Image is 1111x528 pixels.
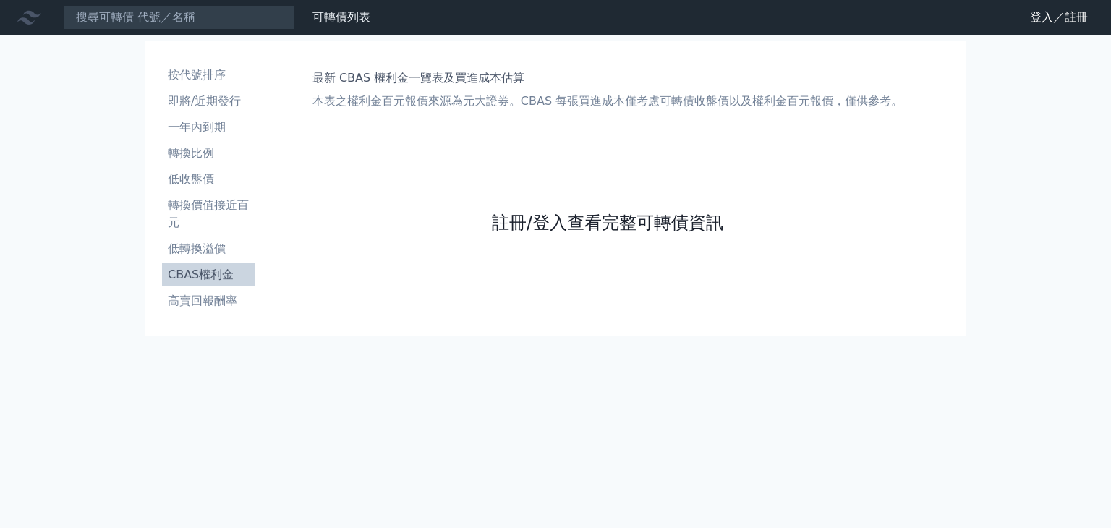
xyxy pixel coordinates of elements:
[162,289,255,312] a: 高賣回報酬率
[162,119,255,136] li: 一年內到期
[162,145,255,162] li: 轉換比例
[162,90,255,113] a: 即將/近期發行
[312,93,903,110] p: 本表之權利金百元報價來源為元大證券。CBAS 每張買進成本僅考慮可轉債收盤價以及權利金百元報價，僅供參考。
[162,266,255,284] li: CBAS權利金
[1018,6,1099,29] a: 登入／註冊
[162,142,255,165] a: 轉換比例
[162,263,255,286] a: CBAS權利金
[162,237,255,260] a: 低轉換溢價
[162,194,255,234] a: 轉換價值接近百元
[162,197,255,231] li: 轉換價值接近百元
[312,10,370,24] a: 可轉債列表
[162,240,255,257] li: 低轉換溢價
[162,168,255,191] a: 低收盤價
[162,93,255,110] li: 即將/近期發行
[162,171,255,188] li: 低收盤價
[162,292,255,310] li: 高賣回報酬率
[64,5,295,30] input: 搜尋可轉債 代號／名稱
[162,67,255,84] li: 按代號排序
[492,211,723,234] a: 註冊/登入查看完整可轉債資訊
[162,116,255,139] a: 一年內到期
[162,64,255,87] a: 按代號排序
[312,69,903,87] h1: 最新 CBAS 權利金一覽表及買進成本估算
